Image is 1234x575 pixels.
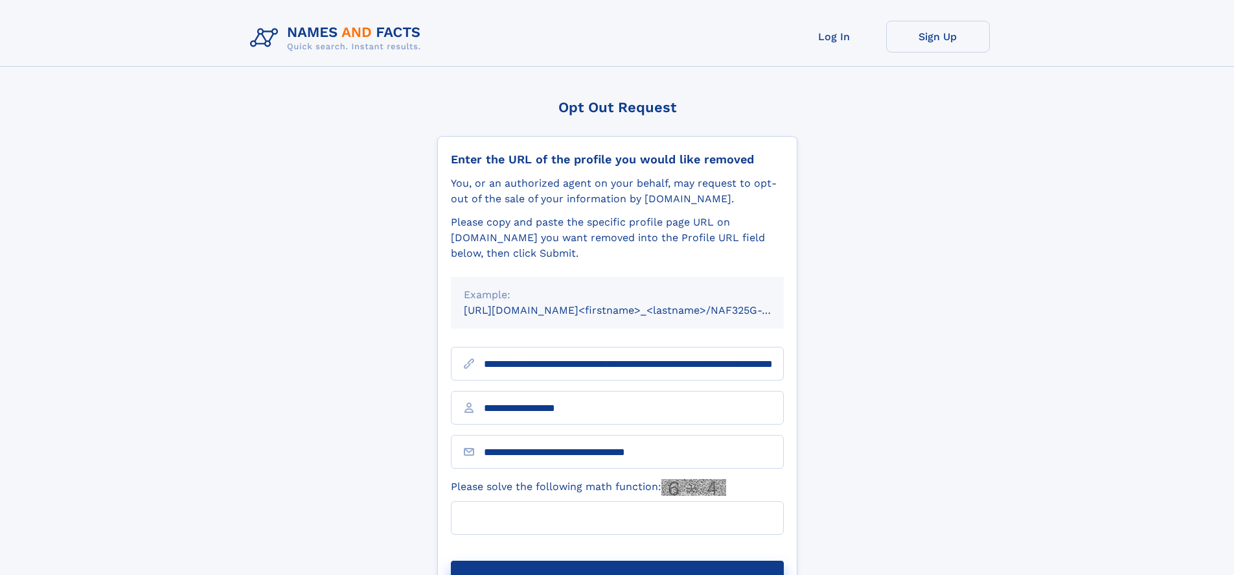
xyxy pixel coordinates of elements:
[886,21,990,53] a: Sign Up
[451,479,726,496] label: Please solve the following math function:
[451,176,784,207] div: You, or an authorized agent on your behalf, may request to opt-out of the sale of your informatio...
[451,215,784,261] div: Please copy and paste the specific profile page URL on [DOMAIN_NAME] you want removed into the Pr...
[464,287,771,303] div: Example:
[245,21,431,56] img: Logo Names and Facts
[451,152,784,167] div: Enter the URL of the profile you would like removed
[783,21,886,53] a: Log In
[464,304,808,316] small: [URL][DOMAIN_NAME]<firstname>_<lastname>/NAF325G-xxxxxxxx
[437,99,797,115] div: Opt Out Request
